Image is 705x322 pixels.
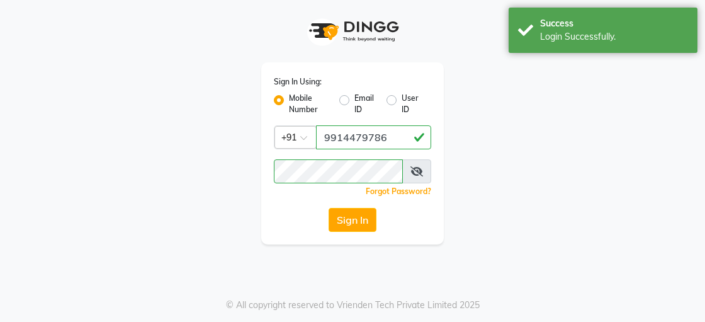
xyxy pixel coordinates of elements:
[366,187,431,196] a: Forgot Password?
[274,76,322,88] label: Sign In Using:
[302,13,403,50] img: logo1.svg
[274,159,403,183] input: Username
[540,30,688,43] div: Login Successfully.
[329,208,376,232] button: Sign In
[354,93,376,115] label: Email ID
[540,17,688,30] div: Success
[402,93,421,115] label: User ID
[289,93,329,115] label: Mobile Number
[316,125,431,149] input: Username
